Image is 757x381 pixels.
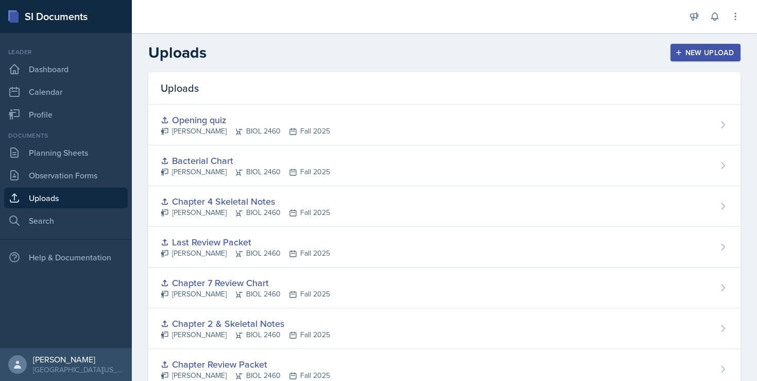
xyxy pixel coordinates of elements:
[161,207,330,218] div: [PERSON_NAME] BIOL 2460 Fall 2025
[161,276,330,290] div: Chapter 7 Review Chart
[4,59,128,79] a: Dashboard
[148,72,741,105] div: Uploads
[148,43,207,62] h2: Uploads
[148,227,741,268] a: Last Review Packet [PERSON_NAME]BIOL 2460Fall 2025
[161,113,330,127] div: Opening quiz
[161,248,330,259] div: [PERSON_NAME] BIOL 2460 Fall 2025
[4,131,128,140] div: Documents
[148,268,741,308] a: Chapter 7 Review Chart [PERSON_NAME]BIOL 2460Fall 2025
[148,105,741,145] a: Opening quiz [PERSON_NAME]BIOL 2460Fall 2025
[33,354,124,365] div: [PERSON_NAME]
[161,167,330,177] div: [PERSON_NAME] BIOL 2460 Fall 2025
[161,126,330,137] div: [PERSON_NAME] BIOL 2460 Fall 2025
[148,308,741,349] a: Chapter 2 & Skeletal Notes [PERSON_NAME]BIOL 2460Fall 2025
[161,154,330,168] div: Bacterial Chart
[161,317,330,330] div: Chapter 2 & Skeletal Notes
[161,329,330,340] div: [PERSON_NAME] BIOL 2460 Fall 2025
[670,44,741,61] button: New Upload
[677,48,734,57] div: New Upload
[33,365,124,375] div: [GEOGRAPHIC_DATA][US_STATE]
[4,188,128,208] a: Uploads
[161,357,330,371] div: Chapter Review Packet
[4,210,128,231] a: Search
[161,194,330,208] div: Chapter 4 Skeletal Notes
[4,165,128,186] a: Observation Forms
[148,145,741,186] a: Bacterial Chart [PERSON_NAME]BIOL 2460Fall 2025
[4,104,128,125] a: Profile
[161,235,330,249] div: Last Review Packet
[4,142,128,163] a: Planning Sheets
[148,186,741,227] a: Chapter 4 Skeletal Notes [PERSON_NAME]BIOL 2460Fall 2025
[161,289,330,300] div: [PERSON_NAME] BIOL 2460 Fall 2025
[161,370,330,381] div: [PERSON_NAME] BIOL 2460 Fall 2025
[4,81,128,102] a: Calendar
[4,47,128,57] div: Leader
[4,247,128,268] div: Help & Documentation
